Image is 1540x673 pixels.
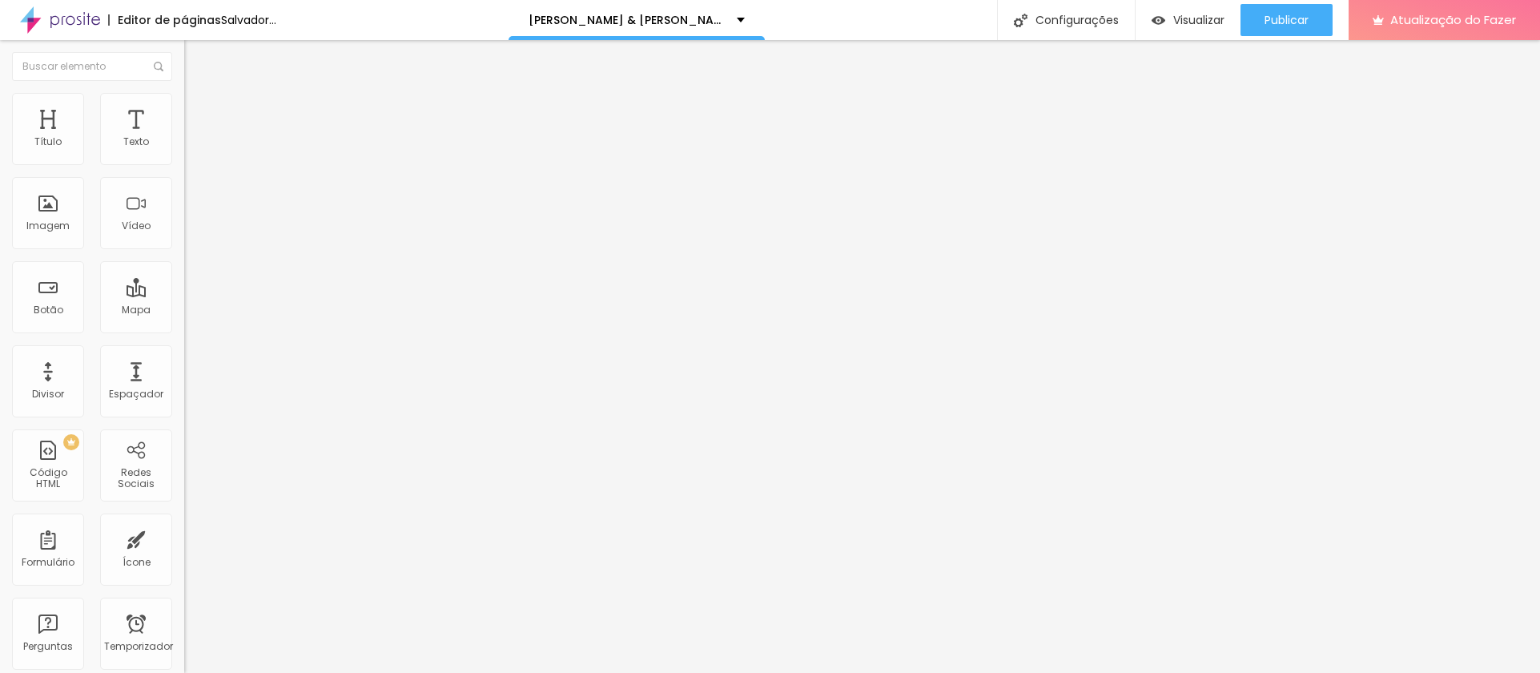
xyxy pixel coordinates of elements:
font: [PERSON_NAME] & [PERSON_NAME] Retratos de Família [529,12,853,28]
font: Espaçador [109,387,163,401]
button: Publicar [1240,4,1333,36]
font: Salvador... [221,12,276,28]
font: Texto [123,135,149,148]
font: Mapa [122,303,151,316]
font: Título [34,135,62,148]
font: Ícone [123,555,151,569]
font: Vídeo [122,219,151,232]
font: Visualizar [1173,12,1224,28]
font: Atualização do Fazer [1390,11,1516,28]
font: Redes Sociais [118,465,155,490]
font: Perguntas [23,639,73,653]
font: Temporizador [104,639,173,653]
button: Visualizar [1136,4,1240,36]
iframe: Editor [184,40,1540,673]
font: Botão [34,303,63,316]
img: Ícone [1014,14,1027,27]
font: Código HTML [30,465,67,490]
font: Imagem [26,219,70,232]
font: Publicar [1265,12,1309,28]
input: Buscar elemento [12,52,172,81]
font: Divisor [32,387,64,401]
font: Configurações [1035,12,1119,28]
img: view-1.svg [1152,14,1165,27]
img: Ícone [154,62,163,71]
font: Formulário [22,555,74,569]
font: Editor de páginas [118,12,221,28]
